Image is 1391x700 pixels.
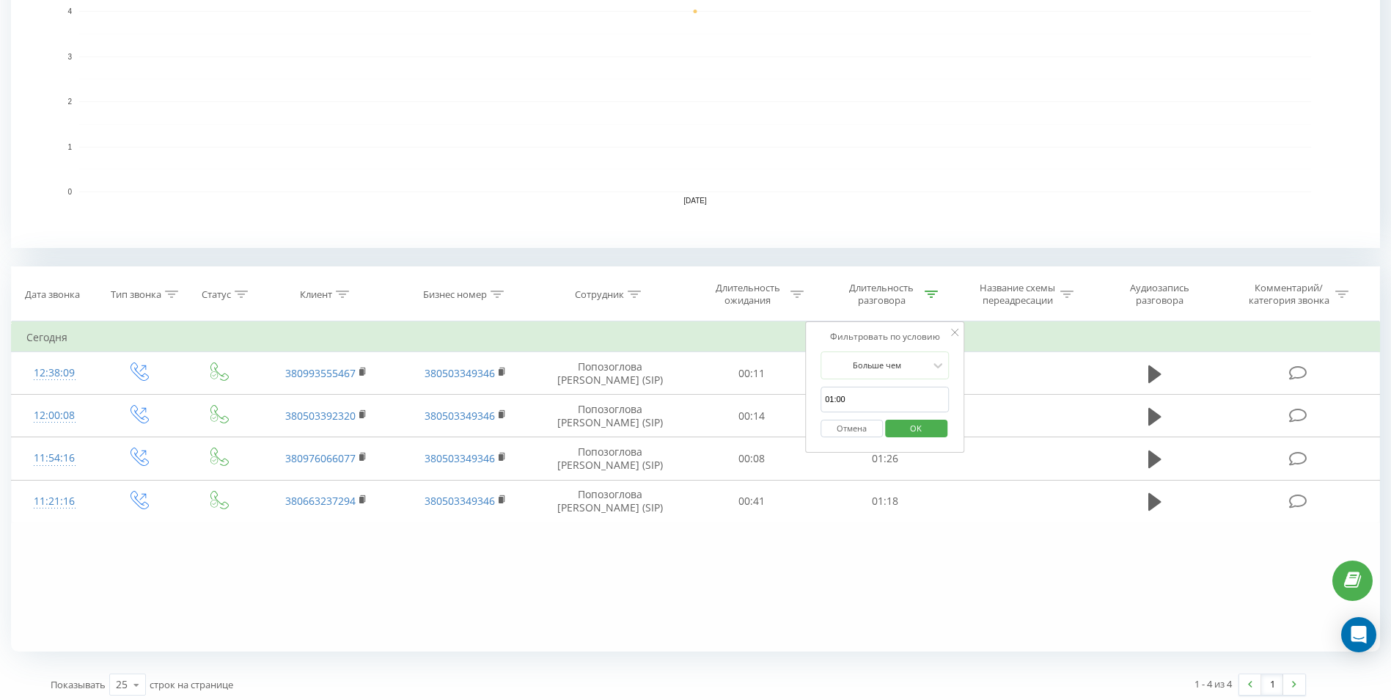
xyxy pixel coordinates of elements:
[67,53,72,61] text: 3
[150,678,233,691] span: строк на странице
[818,480,952,522] td: 01:18
[535,480,685,522] td: Попозоглова [PERSON_NAME] (SIP)
[1112,282,1208,307] div: Аудиозапись разговора
[116,677,128,692] div: 25
[285,366,356,380] a: 380993555467
[67,188,72,196] text: 0
[1261,674,1283,695] a: 1
[821,420,883,438] button: Отмена
[1341,617,1376,652] div: Open Intercom Messenger
[12,323,1380,352] td: Сегодня
[685,480,818,522] td: 00:41
[25,288,80,301] div: Дата звонка
[708,282,787,307] div: Длительность ожидания
[575,288,624,301] div: Сотрудник
[685,437,818,480] td: 00:08
[67,98,72,106] text: 2
[67,7,72,15] text: 4
[26,444,82,473] div: 11:54:16
[535,437,685,480] td: Попозоглова [PERSON_NAME] (SIP)
[425,366,495,380] a: 380503349346
[285,409,356,423] a: 380503392320
[26,487,82,516] div: 11:21:16
[978,282,1057,307] div: Название схемы переадресации
[425,409,495,423] a: 380503349346
[26,359,82,387] div: 12:38:09
[425,451,495,465] a: 380503349346
[285,451,356,465] a: 380976066077
[821,329,950,344] div: Фильтровать по условию
[425,494,495,508] a: 380503349346
[67,143,72,151] text: 1
[423,288,487,301] div: Бизнес номер
[1246,282,1332,307] div: Комментарий/категория звонка
[535,395,685,437] td: Попозоглова [PERSON_NAME] (SIP)
[202,288,231,301] div: Статус
[843,282,921,307] div: Длительность разговора
[111,288,161,301] div: Тип звонка
[300,288,332,301] div: Клиент
[26,401,82,430] div: 12:00:08
[885,420,947,438] button: OK
[285,494,356,508] a: 380663237294
[683,197,707,205] text: [DATE]
[535,352,685,395] td: Попозоглова [PERSON_NAME] (SIP)
[685,395,818,437] td: 00:14
[818,437,952,480] td: 01:26
[685,352,818,395] td: 00:11
[51,678,106,691] span: Показывать
[821,387,950,412] input: 00:00
[895,417,936,440] span: OK
[1194,677,1232,691] div: 1 - 4 из 4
